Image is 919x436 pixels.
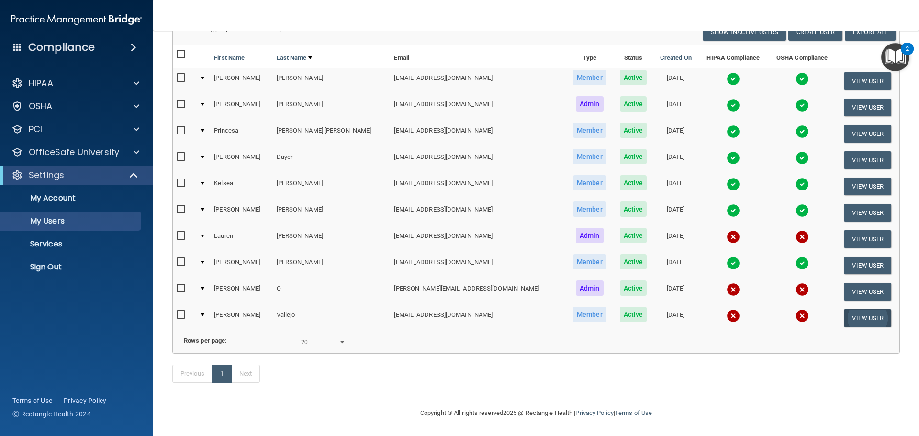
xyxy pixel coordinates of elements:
[796,230,809,244] img: cross.ca9f0e7f.svg
[796,283,809,296] img: cross.ca9f0e7f.svg
[390,68,566,94] td: [EMAIL_ADDRESS][DOMAIN_NAME]
[768,45,836,68] th: OSHA Compliance
[796,125,809,138] img: tick.e7d51cea.svg
[620,96,647,112] span: Active
[576,280,604,296] span: Admin
[727,230,740,244] img: cross.ca9f0e7f.svg
[210,305,272,331] td: [PERSON_NAME]
[796,72,809,86] img: tick.e7d51cea.svg
[29,101,53,112] p: OSHA
[620,70,647,85] span: Active
[6,262,137,272] p: Sign Out
[210,121,272,147] td: Princesa
[390,252,566,279] td: [EMAIL_ADDRESS][DOMAIN_NAME]
[844,125,891,143] button: View User
[172,365,213,383] a: Previous
[210,173,272,200] td: Kelsea
[573,149,606,164] span: Member
[210,68,272,94] td: [PERSON_NAME]
[881,43,909,71] button: Open Resource Center, 2 new notifications
[796,204,809,217] img: tick.e7d51cea.svg
[6,216,137,226] p: My Users
[273,279,391,305] td: O
[727,125,740,138] img: tick.e7d51cea.svg
[613,45,653,68] th: Status
[210,279,272,305] td: [PERSON_NAME]
[390,226,566,252] td: [EMAIL_ADDRESS][DOMAIN_NAME]
[184,337,227,344] b: Rows per page:
[390,121,566,147] td: [EMAIL_ADDRESS][DOMAIN_NAME]
[273,226,391,252] td: [PERSON_NAME]
[273,121,391,147] td: [PERSON_NAME] [PERSON_NAME]
[575,409,613,416] a: Privacy Policy
[653,226,698,252] td: [DATE]
[273,147,391,173] td: Dayer
[11,78,139,89] a: HIPAA
[844,283,891,301] button: View User
[660,52,692,64] a: Created On
[576,96,604,112] span: Admin
[390,200,566,226] td: [EMAIL_ADDRESS][DOMAIN_NAME]
[620,280,647,296] span: Active
[653,94,698,121] td: [DATE]
[844,72,891,90] button: View User
[653,173,698,200] td: [DATE]
[727,178,740,191] img: tick.e7d51cea.svg
[844,230,891,248] button: View User
[210,226,272,252] td: Lauren
[573,307,606,322] span: Member
[29,146,119,158] p: OfficeSafe University
[566,45,613,68] th: Type
[796,151,809,165] img: tick.e7d51cea.svg
[844,257,891,274] button: View User
[390,147,566,173] td: [EMAIL_ADDRESS][DOMAIN_NAME]
[573,175,606,190] span: Member
[273,68,391,94] td: [PERSON_NAME]
[845,23,896,41] a: Export All
[64,396,107,405] a: Privacy Policy
[620,175,647,190] span: Active
[390,45,566,68] th: Email
[29,78,53,89] p: HIPAA
[788,23,842,41] button: Create User
[844,151,891,169] button: View User
[727,283,740,296] img: cross.ca9f0e7f.svg
[210,200,272,226] td: [PERSON_NAME]
[6,239,137,249] p: Services
[11,146,139,158] a: OfficeSafe University
[576,228,604,243] span: Admin
[273,305,391,331] td: Vallejo
[273,94,391,121] td: [PERSON_NAME]
[273,252,391,279] td: [PERSON_NAME]
[727,151,740,165] img: tick.e7d51cea.svg
[796,309,809,323] img: cross.ca9f0e7f.svg
[12,409,91,419] span: Ⓒ Rectangle Health 2024
[6,193,137,203] p: My Account
[573,123,606,138] span: Member
[29,169,64,181] p: Settings
[727,257,740,270] img: tick.e7d51cea.svg
[210,147,272,173] td: [PERSON_NAME]
[390,94,566,121] td: [EMAIL_ADDRESS][DOMAIN_NAME]
[210,252,272,279] td: [PERSON_NAME]
[727,99,740,112] img: tick.e7d51cea.svg
[844,204,891,222] button: View User
[573,254,606,269] span: Member
[214,52,245,64] a: First Name
[273,200,391,226] td: [PERSON_NAME]
[653,68,698,94] td: [DATE]
[361,398,711,428] div: Copyright © All rights reserved 2025 @ Rectangle Health | |
[653,252,698,279] td: [DATE]
[620,228,647,243] span: Active
[390,173,566,200] td: [EMAIL_ADDRESS][DOMAIN_NAME]
[844,178,891,195] button: View User
[615,409,652,416] a: Terms of Use
[11,123,139,135] a: PCI
[703,23,786,41] button: Show Inactive Users
[12,396,52,405] a: Terms of Use
[390,279,566,305] td: [PERSON_NAME][EMAIL_ADDRESS][DOMAIN_NAME]
[573,70,606,85] span: Member
[29,123,42,135] p: PCI
[277,52,312,64] a: Last Name
[620,123,647,138] span: Active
